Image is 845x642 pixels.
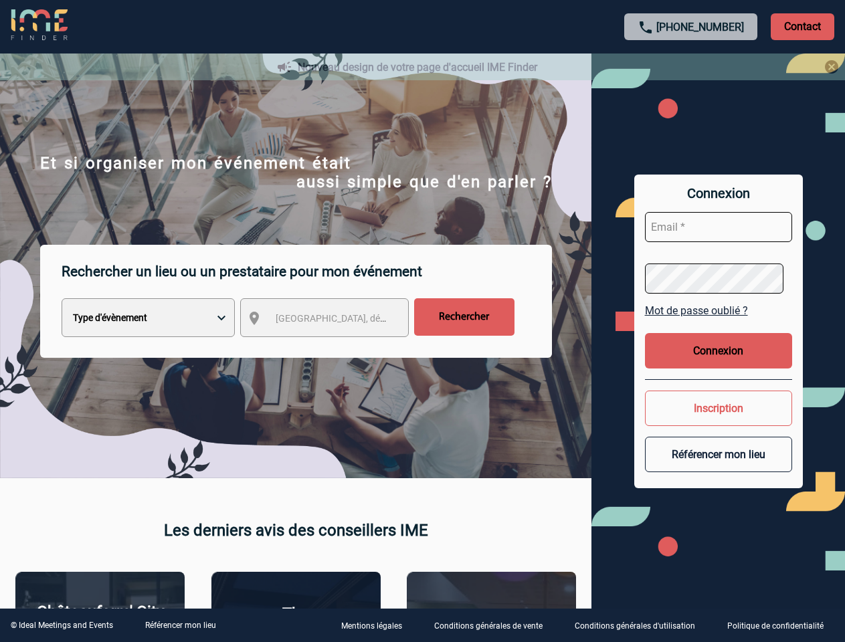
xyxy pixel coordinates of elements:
div: © Ideal Meetings and Events [11,621,113,630]
p: Conditions générales de vente [434,622,543,631]
a: Référencer mon lieu [145,621,216,630]
a: Politique de confidentialité [717,619,845,632]
a: Conditions générales de vente [424,619,564,632]
p: Mentions légales [341,622,402,631]
a: Conditions générales d'utilisation [564,619,717,632]
p: Conditions générales d'utilisation [575,622,695,631]
a: Mentions légales [331,619,424,632]
p: Politique de confidentialité [727,622,824,631]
